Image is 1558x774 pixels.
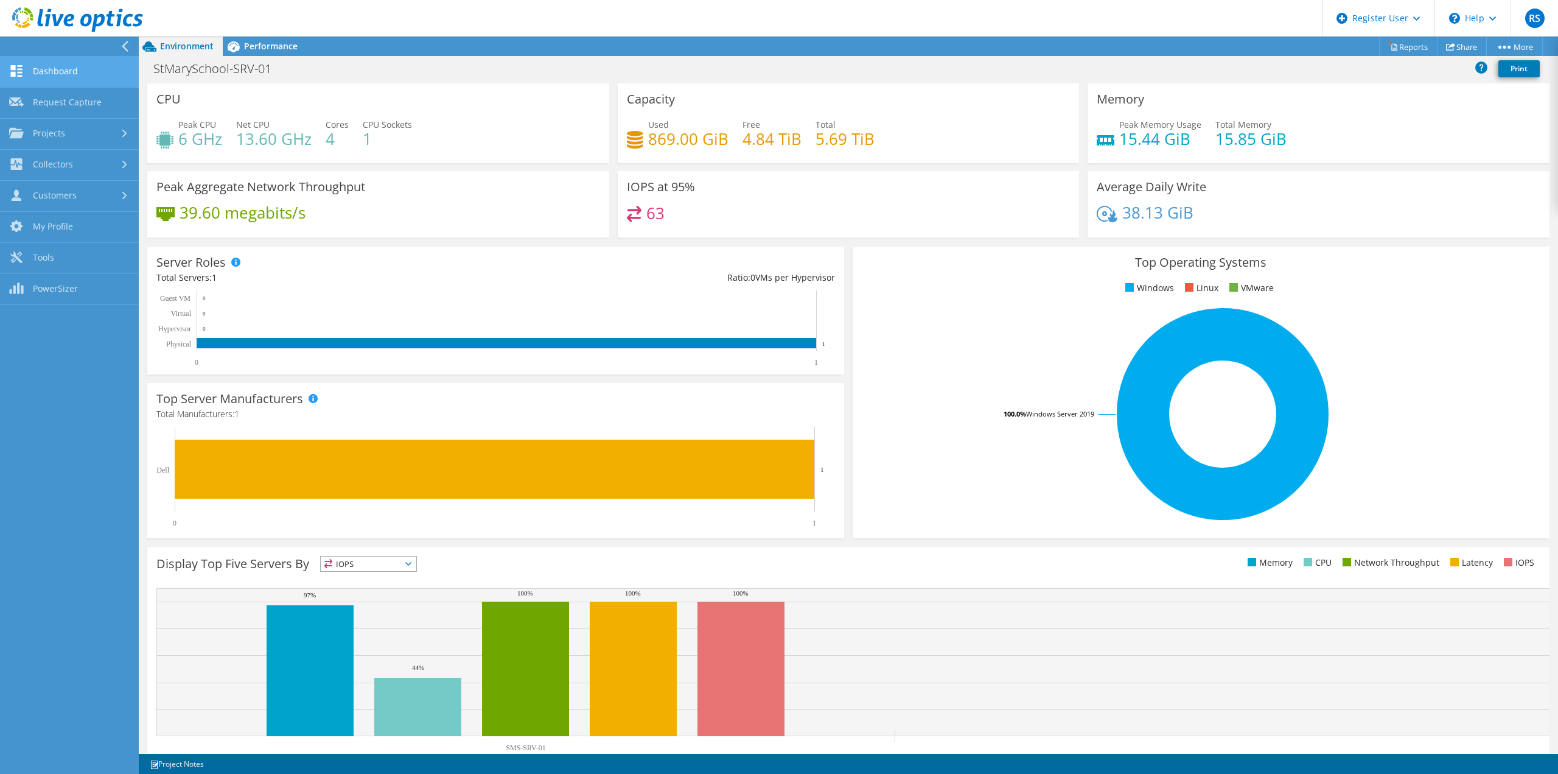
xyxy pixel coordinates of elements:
[203,326,206,332] text: 0
[156,180,365,194] h3: Peak Aggregate Network Throughput
[1119,132,1201,146] h4: 15.44 GiB
[160,294,190,303] text: Guest VM
[816,119,836,130] span: Total
[178,132,222,146] h4: 6 GHz
[178,119,216,130] span: Peak CPU
[326,119,349,130] span: Cores
[195,358,198,367] text: 0
[1026,409,1094,418] tspan: Windows Server 2019
[822,341,825,347] text: 1
[1486,37,1543,56] a: More
[180,206,306,219] h4: 39.60 megabits/s
[1004,409,1026,418] tspan: 100.0%
[648,132,728,146] h4: 869.00 GiB
[1097,93,1144,106] h3: Memory
[141,756,212,772] a: Project Notes
[160,40,214,52] span: Environment
[1447,556,1493,569] li: Latency
[173,519,176,527] text: 0
[1119,119,1201,130] span: Peak Memory Usage
[1340,556,1439,569] li: Network Throughput
[1498,60,1540,77] a: Print
[156,407,835,421] h4: Total Manufacturers:
[1215,132,1287,146] h4: 15.85 GiB
[156,392,303,406] h3: Top Server Manufacturers
[203,295,206,301] text: 0
[814,358,818,367] text: 1
[203,311,206,317] text: 0
[1437,37,1487,56] a: Share
[750,272,755,283] span: 0
[158,325,191,333] text: Hypervisor
[236,132,312,146] h4: 13.60 GHz
[1122,281,1174,295] li: Windows
[156,93,181,106] h3: CPU
[363,119,412,130] span: CPU Sockets
[321,557,416,571] span: IOPS
[1379,37,1437,56] a: Reports
[156,256,226,269] h3: Server Roles
[742,132,802,146] h4: 4.84 TiB
[816,132,875,146] h4: 5.69 TiB
[517,589,533,597] text: 100%
[648,119,669,130] span: Used
[495,271,834,284] div: Ratio: VMs per Hypervisor
[1122,206,1193,219] h4: 38.13 GiB
[742,119,760,130] span: Free
[156,271,495,284] div: Total Servers:
[812,519,816,527] text: 1
[234,408,239,420] span: 1
[1215,119,1271,130] span: Total Memory
[212,272,217,283] span: 1
[862,256,1540,269] h3: Top Operating Systems
[412,664,424,671] text: 44%
[166,340,191,348] text: Physical
[1525,9,1545,28] span: RS
[1501,556,1534,569] li: IOPS
[156,466,169,474] text: Dell
[304,591,316,599] text: 97%
[1182,281,1218,295] li: Linux
[1226,281,1274,295] li: VMware
[733,589,749,597] text: 100%
[625,589,641,597] text: 100%
[646,206,665,220] h4: 63
[1245,556,1293,569] li: Memory
[148,62,290,76] h1: StMarySchool-SRV-01
[1097,180,1206,194] h3: Average Daily Write
[627,180,695,194] h3: IOPS at 95%
[171,309,192,318] text: Virtual
[363,132,412,146] h4: 1
[1449,13,1460,24] svg: \n
[236,119,270,130] span: Net CPU
[244,40,298,52] span: Performance
[627,93,675,106] h3: Capacity
[1301,556,1332,569] li: CPU
[820,466,824,473] text: 1
[326,132,349,146] h4: 4
[506,744,545,752] text: SMS-SRV-01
